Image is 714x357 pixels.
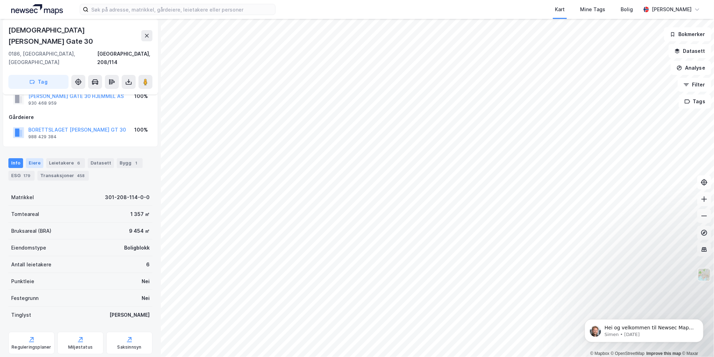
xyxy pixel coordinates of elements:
[26,158,43,168] div: Eiere
[11,311,31,319] div: Tinglyst
[11,210,39,218] div: Tomteareal
[37,171,89,181] div: Transaksjoner
[11,244,46,252] div: Eiendomstype
[574,304,714,353] iframe: Intercom notifications message
[76,172,86,179] div: 458
[133,160,140,167] div: 1
[11,277,34,286] div: Punktleie
[134,92,148,100] div: 100%
[97,50,152,66] div: [GEOGRAPHIC_DATA], 208/114
[671,61,711,75] button: Analyse
[669,44,711,58] button: Datasett
[621,5,633,14] div: Bolig
[88,158,114,168] div: Datasett
[88,4,275,15] input: Søk på adresse, matrikkel, gårdeiere, leietakere eller personer
[11,227,51,235] div: Bruksareal (BRA)
[580,5,605,14] div: Mine Tags
[117,344,142,350] div: Saksinnsyn
[8,50,97,66] div: 0186, [GEOGRAPHIC_DATA], [GEOGRAPHIC_DATA]
[130,210,150,218] div: 1 357 ㎡
[11,4,63,15] img: logo.a4113a55bc3d86da70a041830d287a7e.svg
[11,260,51,269] div: Antall leietakere
[134,126,148,134] div: 100%
[555,5,565,14] div: Kart
[142,277,150,286] div: Nei
[11,294,38,302] div: Festegrunn
[28,100,57,106] div: 930 468 959
[28,134,57,140] div: 988 429 384
[647,351,681,356] a: Improve this map
[8,75,69,89] button: Tag
[124,244,150,252] div: Boligblokk
[142,294,150,302] div: Nei
[9,113,152,121] div: Gårdeiere
[22,172,32,179] div: 179
[611,351,645,356] a: OpenStreetMap
[11,193,34,202] div: Matrikkel
[8,158,23,168] div: Info
[46,158,85,168] div: Leietakere
[8,171,35,181] div: ESG
[678,78,711,92] button: Filter
[12,344,51,350] div: Reguleringsplaner
[117,158,143,168] div: Bygg
[698,268,711,281] img: Z
[664,27,711,41] button: Bokmerker
[75,160,82,167] div: 6
[146,260,150,269] div: 6
[105,193,150,202] div: 301-208-114-0-0
[679,94,711,108] button: Tags
[68,344,93,350] div: Miljøstatus
[109,311,150,319] div: [PERSON_NAME]
[590,351,609,356] a: Mapbox
[652,5,692,14] div: [PERSON_NAME]
[8,24,141,47] div: [DEMOGRAPHIC_DATA][PERSON_NAME] Gate 30
[129,227,150,235] div: 9 454 ㎡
